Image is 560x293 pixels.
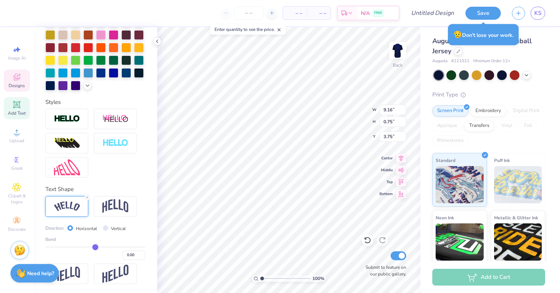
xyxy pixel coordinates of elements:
[45,185,145,194] div: Text Shape
[8,226,26,232] span: Decorate
[54,159,80,175] img: Free Distort
[379,191,393,197] span: Bottom
[54,137,80,149] img: 3d Illusion
[210,24,286,35] div: Enter quantity to see the price.
[379,168,393,173] span: Middle
[102,265,128,283] img: Rise
[9,138,24,144] span: Upload
[451,58,470,64] span: # 221021
[45,236,56,243] span: Bend
[405,6,460,20] input: Untitled Design
[432,58,448,64] span: Augusta
[361,9,370,17] span: N/A
[436,223,484,261] img: Neon Ink
[465,7,501,20] button: Save
[436,166,484,203] img: Standard
[432,105,468,117] div: Screen Print
[76,225,97,232] label: Horizontal
[464,120,494,131] div: Transfers
[312,275,324,282] span: 100 %
[45,225,64,232] span: Direction
[311,9,326,17] span: – –
[287,9,302,17] span: – –
[390,43,405,58] img: Back
[432,135,468,146] div: Rhinestones
[531,7,545,20] a: KS
[494,214,538,222] span: Metallic & Glitter Ink
[374,10,382,16] span: FREE
[102,114,128,124] img: Shadow
[8,55,26,61] span: Image AI
[496,120,517,131] div: Vinyl
[111,225,126,232] label: Vertical
[494,223,542,261] img: Metallic & Glitter Ink
[471,105,506,117] div: Embroidery
[448,24,519,45] div: Don’t lose your work.
[54,201,80,211] img: Arc
[54,115,80,123] img: Stroke
[432,90,545,99] div: Print Type
[11,165,23,171] span: Greek
[473,58,510,64] span: Minimum Order: 12 +
[436,214,454,222] span: Neon Ink
[508,105,544,117] div: Digital Print
[9,83,25,89] span: Designs
[534,9,541,17] span: KS
[379,156,393,161] span: Center
[102,199,128,213] img: Arch
[54,267,80,281] img: Flag
[27,270,54,277] strong: Need help?
[393,62,402,69] div: Back
[45,98,145,106] div: Styles
[102,139,128,147] img: Negative Space
[453,30,462,39] span: 😥
[4,193,30,205] span: Clipart & logos
[362,264,406,277] label: Submit to feature on our public gallery.
[494,166,542,203] img: Puff Ink
[519,120,537,131] div: Foil
[379,179,393,185] span: Top
[436,156,455,164] span: Standard
[432,120,462,131] div: Applique
[494,156,510,164] span: Puff Ink
[8,110,26,116] span: Add Text
[234,6,263,20] input: – –
[432,36,532,55] span: Augusta Retro V-Neck Baseball Jersey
